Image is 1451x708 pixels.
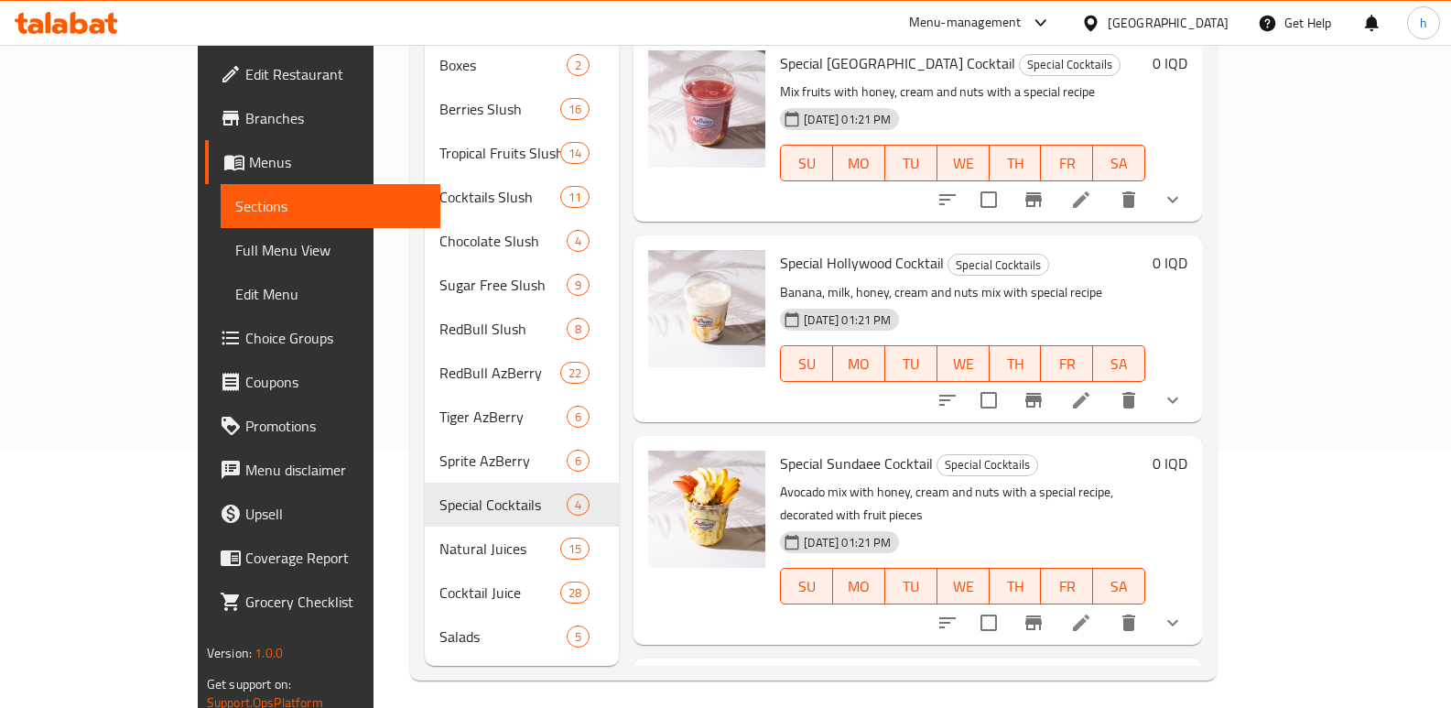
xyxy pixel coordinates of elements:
span: 6 [568,452,589,470]
div: items [560,142,590,164]
div: Sugar Free Slush9 [425,263,619,307]
div: items [567,318,590,340]
span: Sprite AzBerry [439,450,567,472]
button: SA [1093,345,1145,382]
div: Sprite AzBerry6 [425,439,619,483]
button: delete [1107,601,1151,645]
button: TU [885,345,937,382]
span: Edit Menu [235,283,426,305]
span: [DATE] 01:21 PM [796,111,898,128]
div: items [567,450,590,472]
button: Branch-specific-item [1012,601,1056,645]
span: Upsell [245,503,426,525]
a: Full Menu View [221,228,440,272]
div: Chocolate Slush [439,230,567,252]
div: Special Cocktails [1019,54,1121,76]
div: items [567,494,590,516]
span: Cocktail Juice [439,582,560,604]
span: Natural Juices [439,538,560,560]
div: Tiger AzBerry [439,406,567,428]
div: Special Cocktails [947,254,1049,276]
span: FR [1048,150,1086,177]
button: sort-choices [926,601,969,645]
button: SU [780,145,833,181]
div: Salads5 [425,615,619,659]
div: RedBull AzBerry22 [425,351,619,395]
a: Edit Menu [221,272,440,316]
button: show more [1151,178,1195,222]
button: Branch-specific-item [1012,178,1056,222]
a: Coupons [205,360,440,404]
span: Promotions [245,415,426,437]
button: FR [1041,568,1093,605]
span: SA [1100,573,1138,600]
span: h [1420,13,1427,33]
a: Edit Restaurant [205,52,440,96]
button: delete [1107,378,1151,422]
a: Edit menu item [1070,389,1092,411]
div: Cocktails Slush [439,186,560,208]
span: 22 [561,365,589,382]
img: Special Rome Cocktail [648,50,765,168]
div: items [560,538,590,560]
div: RedBull Slush [439,318,567,340]
button: WE [937,345,990,382]
span: TU [893,573,930,600]
span: Edit Restaurant [245,63,426,85]
span: [DATE] 01:21 PM [796,534,898,551]
div: Menu-management [909,12,1022,34]
span: SA [1100,150,1138,177]
span: 6 [568,408,589,426]
div: Special Cocktails [937,454,1038,476]
span: 11 [561,189,589,206]
button: MO [833,345,885,382]
button: TH [990,568,1042,605]
span: FR [1048,351,1086,377]
button: WE [937,145,990,181]
span: 15 [561,540,589,558]
svg: Show Choices [1162,189,1184,211]
a: Coverage Report [205,536,440,580]
span: RedBull AzBerry [439,362,560,384]
div: Tropical Fruits Slush14 [425,131,619,175]
button: WE [937,568,990,605]
span: Branches [245,107,426,129]
p: Banana, milk, honey, cream and nuts mix with special recipe [780,281,1145,304]
img: Special Hollywood Cocktail [648,250,765,367]
div: Special Cocktails [439,494,567,516]
span: WE [945,351,982,377]
span: TH [997,351,1034,377]
div: RedBull Slush8 [425,307,619,351]
a: Promotions [205,404,440,448]
span: Special Sundaee Cocktail [780,450,933,477]
div: Berries Slush [439,98,560,120]
button: MO [833,568,885,605]
span: 16 [561,101,589,118]
div: Berries Slush16 [425,87,619,131]
button: sort-choices [926,178,969,222]
span: WE [945,150,982,177]
button: sort-choices [926,378,969,422]
span: 4 [568,496,589,514]
a: Upsell [205,492,440,536]
button: Branch-specific-item [1012,378,1056,422]
span: 8 [568,321,589,338]
span: Special Cocktails [1020,54,1120,75]
span: 4 [568,233,589,250]
span: Salads [439,626,567,648]
span: SU [788,150,826,177]
span: SU [788,351,826,377]
span: TH [997,573,1034,600]
span: Get support on: [207,672,291,696]
a: Sections [221,184,440,228]
button: show more [1151,378,1195,422]
span: MO [840,351,878,377]
span: Boxes [439,54,567,76]
button: show more [1151,601,1195,645]
button: TH [990,145,1042,181]
span: Grocery Checklist [245,591,426,613]
span: WE [945,573,982,600]
div: Tiger AzBerry6 [425,395,619,439]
